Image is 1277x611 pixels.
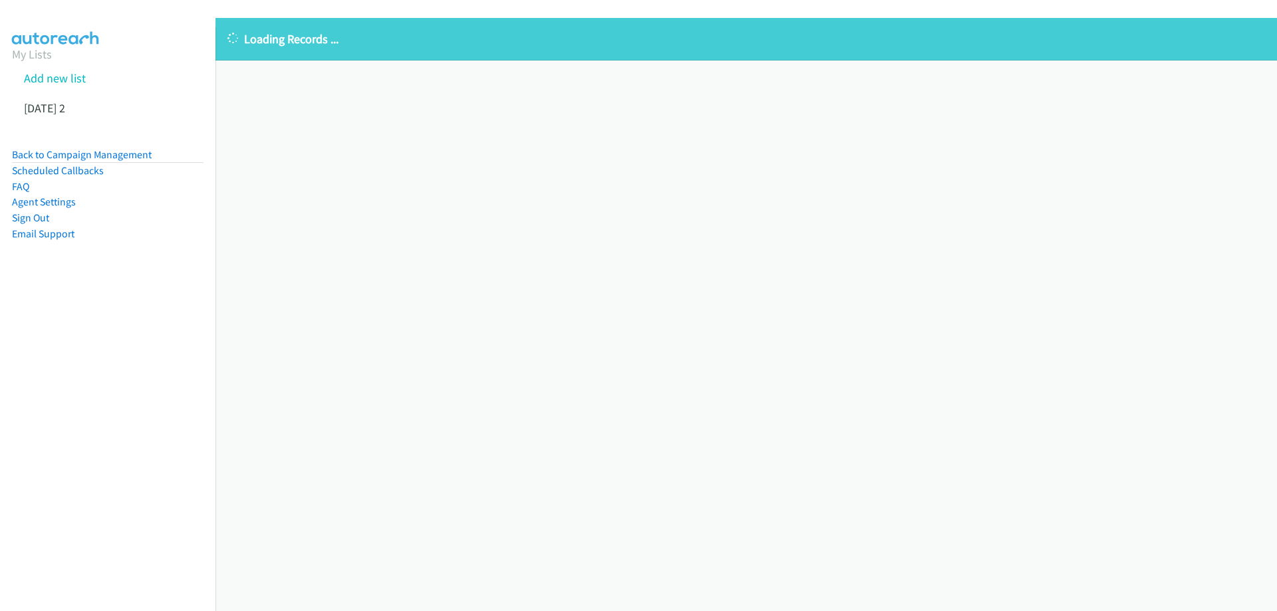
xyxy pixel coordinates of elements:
[12,164,104,177] a: Scheduled Callbacks
[227,30,1265,48] p: Loading Records ...
[12,227,74,240] a: Email Support
[12,211,49,224] a: Sign Out
[12,47,52,62] a: My Lists
[24,100,65,116] a: [DATE] 2
[12,195,76,208] a: Agent Settings
[24,70,86,86] a: Add new list
[12,180,29,193] a: FAQ
[12,148,152,161] a: Back to Campaign Management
